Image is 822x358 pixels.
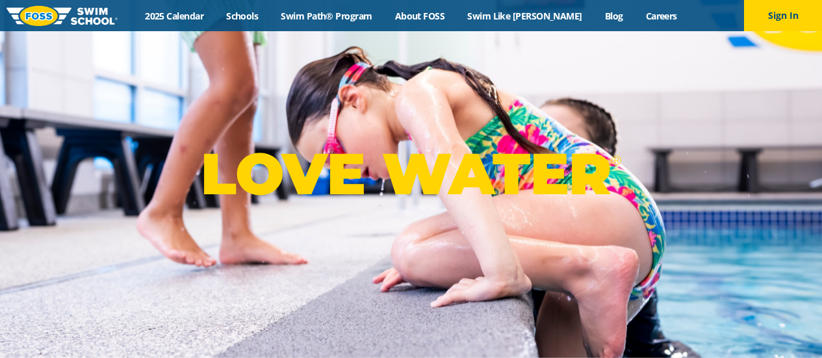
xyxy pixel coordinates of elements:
[611,152,621,168] sup: ®
[134,10,215,22] a: 2025 Calendar
[383,10,456,22] a: About FOSS
[456,10,594,22] a: Swim Like [PERSON_NAME]
[6,6,118,26] img: FOSS Swim School Logo
[215,10,270,22] a: Schools
[201,139,621,209] p: LOVE WATER
[634,10,688,22] a: Careers
[593,10,634,22] a: Blog
[270,10,383,22] a: Swim Path® Program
